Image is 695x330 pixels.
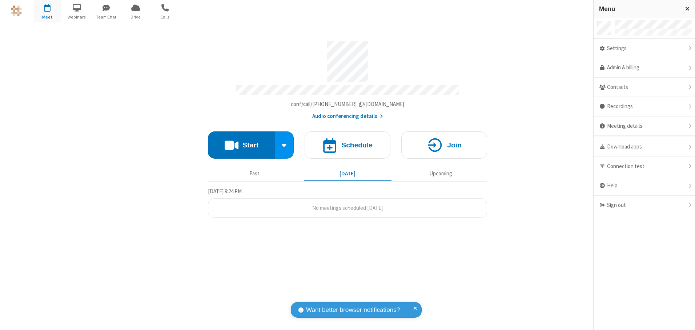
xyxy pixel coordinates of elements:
span: Webinars [63,14,91,20]
span: Calls [152,14,179,20]
a: Admin & billing [594,58,695,78]
h4: Join [447,142,462,148]
div: Meeting details [594,117,695,136]
button: Upcoming [397,167,485,180]
span: [DATE] 9:24 PM [208,188,242,195]
div: Download apps [594,137,695,157]
div: Recordings [594,97,695,117]
button: Audio conferencing details [312,112,383,121]
h3: Menu [599,5,679,12]
div: Connection test [594,157,695,176]
button: Start [208,131,275,159]
h4: Start [242,142,258,148]
span: Meet [34,14,61,20]
span: Want better browser notifications? [306,305,400,315]
button: Copy my meeting room linkCopy my meeting room link [291,100,405,109]
h4: Schedule [341,142,373,148]
span: Drive [122,14,149,20]
section: Today's Meetings [208,187,487,218]
img: QA Selenium DO NOT DELETE OR CHANGE [11,5,22,16]
div: Contacts [594,78,695,97]
section: Account details [208,36,487,121]
button: Past [211,167,298,180]
span: Copy my meeting room link [291,101,405,107]
button: Join [401,131,487,159]
button: Schedule [305,131,390,159]
button: [DATE] [304,167,391,180]
div: Sign out [594,196,695,215]
span: Team Chat [93,14,120,20]
div: Help [594,176,695,196]
span: No meetings scheduled [DATE] [312,204,383,211]
div: Settings [594,39,695,58]
div: Start conference options [275,131,294,159]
